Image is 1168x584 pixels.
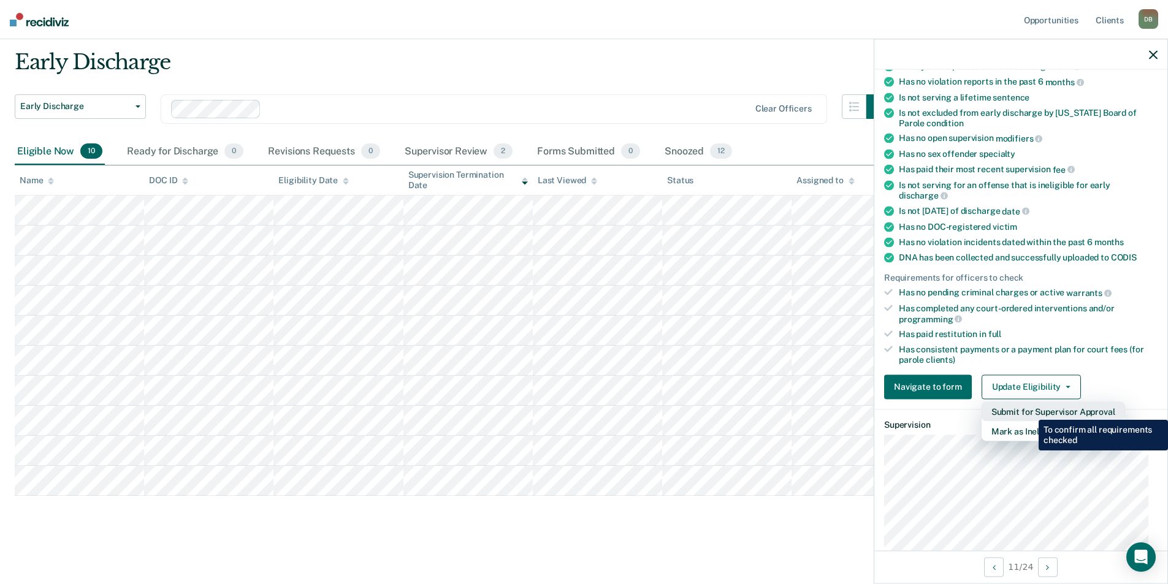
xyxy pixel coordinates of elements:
span: 0 [224,143,243,159]
div: Revisions Requests [265,138,382,165]
span: 0 [361,143,380,159]
div: Has completed any court-ordered interventions and/or [899,303,1158,324]
span: sentence [993,92,1029,102]
div: Has paid restitution in [899,329,1158,339]
div: Open Intercom Messenger [1126,542,1156,572]
span: condition [926,118,964,127]
span: warrants [1066,288,1112,298]
div: DOC ID [149,175,188,186]
span: months [1094,237,1124,246]
div: 11 / 24 [874,550,1167,583]
div: Name [20,175,54,186]
div: D B [1139,9,1158,29]
dt: Supervision [884,419,1158,430]
span: programming [899,314,962,324]
div: Forms Submitted [535,138,643,165]
div: Status [667,175,693,186]
span: fee [1053,164,1075,174]
div: Is not [DATE] of discharge [899,206,1158,217]
button: Previous Opportunity [984,557,1004,577]
button: Submit for Supervisor Approval [982,401,1125,421]
button: Next Opportunity [1038,557,1058,577]
span: 0 [621,143,640,159]
span: specialty [979,149,1015,159]
span: clients) [926,355,955,365]
div: Supervisor Review [402,138,516,165]
div: Has no violation incidents dated within the past 6 [899,237,1158,247]
span: Early Discharge [20,101,131,112]
div: Snoozed [662,138,735,165]
span: 2 [494,143,513,159]
img: Recidiviz [10,13,69,26]
div: Assigned to [796,175,854,186]
span: 10 [80,143,102,159]
div: Has no DOC-registered [899,221,1158,232]
button: Mark as Ineligible [982,421,1125,441]
span: date [1002,206,1029,216]
div: Has paid their most recent supervision [899,164,1158,175]
div: Requirements for officers to check [884,272,1158,283]
div: Ready for Discharge [124,138,246,165]
div: Has no violation reports in the past 6 [899,77,1158,88]
a: Navigate to form [884,374,977,399]
div: Is not excluded from early discharge by [US_STATE] Board of Parole [899,107,1158,128]
div: Is not serving for an offense that is ineligible for early [899,180,1158,200]
div: Eligibility Date [278,175,349,186]
div: Supervision Termination Date [408,170,528,191]
span: discharge [899,191,948,200]
button: Navigate to form [884,374,972,399]
span: victim [993,221,1017,231]
span: months [1045,77,1084,87]
button: Update Eligibility [982,374,1081,399]
span: modifiers [996,134,1043,143]
div: Has consistent payments or a payment plan for court fees (for parole [899,344,1158,365]
div: Clear officers [755,104,812,114]
span: full [988,329,1001,339]
span: 12 [710,143,732,159]
div: Eligible Now [15,138,105,165]
div: Is not serving a lifetime [899,92,1158,102]
div: Has no sex offender [899,149,1158,159]
div: DNA has been collected and successfully uploaded to [899,252,1158,262]
div: Last Viewed [538,175,597,186]
div: Has no open supervision [899,133,1158,144]
span: CODIS [1111,252,1137,262]
span: assignment [1025,61,1080,71]
div: Has no pending criminal charges or active [899,287,1158,298]
div: Early Discharge [15,50,891,85]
